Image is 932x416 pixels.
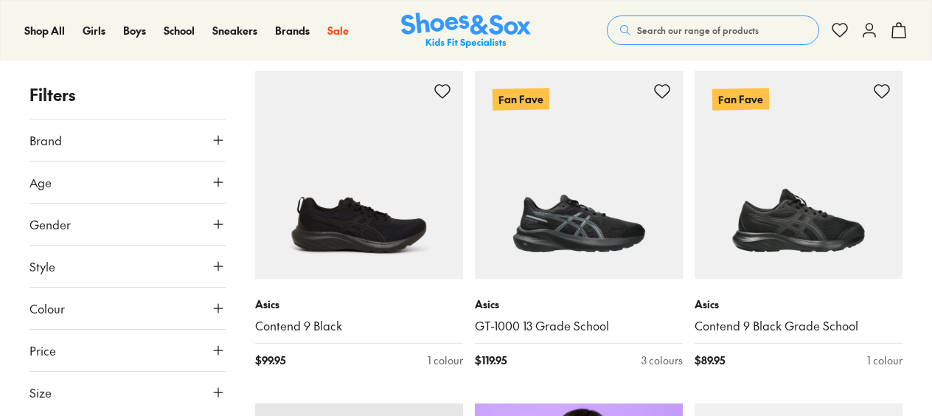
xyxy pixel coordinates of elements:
a: School [164,23,195,38]
div: 1 colour [867,353,903,368]
button: Style [29,246,226,287]
a: Brands [275,23,310,38]
a: Shoes & Sox [401,13,531,49]
div: 3 colours [641,353,683,368]
p: Asics [255,297,463,312]
p: Filters [29,83,226,107]
a: GT-1000 13 Grade School [475,318,683,334]
button: Colour [29,288,226,329]
button: Size [29,372,226,413]
span: Colour [29,299,65,317]
p: Asics [695,297,903,312]
span: $ 99.95 [255,353,285,368]
a: Girls [83,23,105,38]
a: Contend 9 Black Grade School [695,318,903,334]
a: Sneakers [212,23,257,38]
a: Fan Fave [475,71,683,279]
p: Fan Fave [712,88,769,110]
span: Style [29,257,55,275]
button: Price [29,330,226,371]
span: Age [29,173,52,191]
a: Boys [123,23,146,38]
a: Shop All [24,23,65,38]
span: Brand [29,131,62,149]
span: $ 89.95 [695,353,725,368]
button: Search our range of products [607,15,819,45]
span: Size [29,384,52,401]
span: Price [29,342,56,359]
img: SNS_Logo_Responsive.svg [401,13,531,49]
a: Contend 9 Black [255,318,463,334]
button: Age [29,162,226,203]
div: 1 colour [428,353,463,368]
span: Gender [29,215,71,233]
p: Fan Fave [493,88,549,110]
span: Search our range of products [637,24,759,37]
button: Brand [29,119,226,161]
span: $ 119.95 [475,353,507,368]
button: Gender [29,204,226,245]
a: Sale [327,23,349,38]
p: Asics [475,297,683,312]
a: Fan Fave [695,71,903,279]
